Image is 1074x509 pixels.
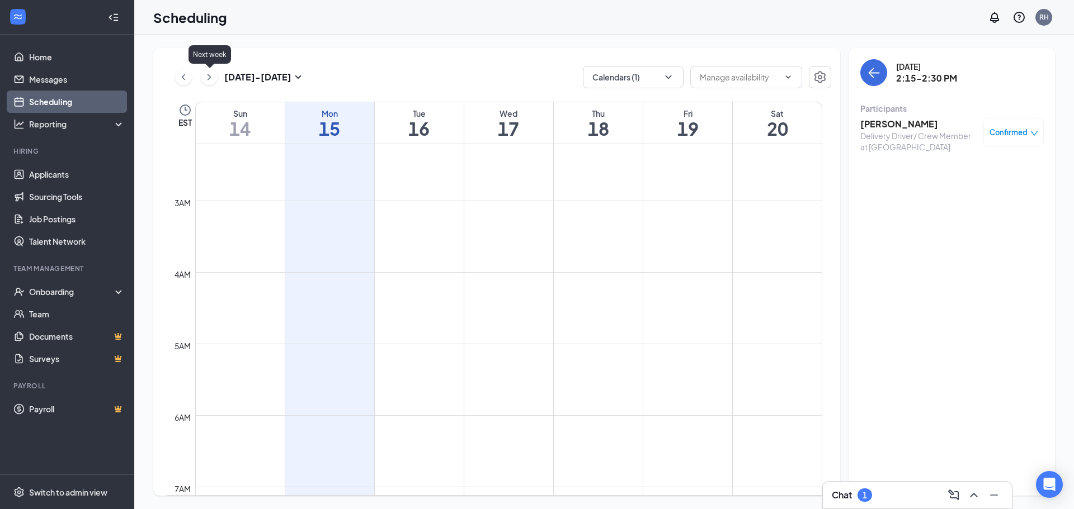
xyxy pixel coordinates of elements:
div: Open Intercom Messenger [1036,471,1063,498]
h1: 20 [733,119,822,138]
svg: Settings [813,70,827,84]
h3: [PERSON_NAME] [860,118,978,130]
div: 5am [172,340,193,352]
h1: 16 [375,119,464,138]
svg: QuestionInfo [1012,11,1026,24]
a: September 20, 2025 [733,102,822,144]
div: Fri [643,108,732,119]
div: 6am [172,411,193,424]
a: SurveysCrown [29,348,125,370]
button: ChevronLeft [175,69,192,85]
svg: Settings [13,487,25,498]
button: Minimize [985,486,1003,504]
a: September 18, 2025 [554,102,643,144]
h3: Chat [832,489,852,501]
div: Onboarding [29,286,115,297]
div: 1 [863,491,867,500]
a: PayrollCrown [29,398,125,420]
svg: ChevronUp [967,488,981,502]
svg: ChevronDown [784,73,793,82]
span: down [1030,130,1038,137]
svg: WorkstreamLogo [12,11,23,22]
a: Home [29,46,125,68]
a: Team [29,303,125,325]
svg: ChevronRight [204,70,215,84]
a: Sourcing Tools [29,185,125,208]
span: Confirmed [990,127,1028,138]
a: Talent Network [29,230,125,253]
div: Sun [196,108,285,119]
button: back-button [860,59,887,86]
div: Wed [464,108,553,119]
h1: 17 [464,119,553,138]
svg: Collapse [108,12,119,23]
div: 7am [172,483,193,495]
a: Messages [29,68,125,91]
a: Scheduling [29,91,125,113]
svg: ComposeMessage [947,488,960,502]
div: Tue [375,108,464,119]
svg: Clock [178,103,192,117]
svg: ChevronDown [663,72,674,83]
div: 4am [172,268,193,280]
h3: [DATE] - [DATE] [224,71,291,83]
div: 3am [172,197,193,209]
a: Job Postings [29,208,125,230]
a: DocumentsCrown [29,325,125,348]
svg: Minimize [987,488,1001,502]
a: September 19, 2025 [643,102,732,144]
div: Sat [733,108,822,119]
h1: 15 [285,119,374,138]
div: [DATE] [896,61,957,72]
div: Mon [285,108,374,119]
input: Manage availability [700,71,779,83]
a: Applicants [29,163,125,185]
h1: 19 [643,119,732,138]
button: ChevronUp [965,486,983,504]
svg: Notifications [988,11,1001,24]
div: Participants [860,103,1044,114]
div: Delivery Driver/ Crew Member at [GEOGRAPHIC_DATA] [860,130,978,153]
svg: UserCheck [13,286,25,297]
button: ComposeMessage [945,486,963,504]
svg: ArrowLeft [867,66,880,79]
a: September 14, 2025 [196,102,285,144]
div: Next week [189,45,231,64]
div: Team Management [13,264,123,273]
svg: ChevronLeft [178,70,189,84]
a: September 16, 2025 [375,102,464,144]
svg: Analysis [13,118,25,130]
button: Settings [809,66,831,88]
div: Thu [554,108,643,119]
h1: 18 [554,119,643,138]
h1: Scheduling [153,8,227,27]
div: Switch to admin view [29,487,107,498]
button: Calendars (1)ChevronDown [583,66,684,88]
div: Hiring [13,146,123,156]
h3: 2:15-2:30 PM [896,72,957,84]
h1: 14 [196,119,285,138]
a: September 17, 2025 [464,102,553,144]
button: ChevronRight [201,69,218,85]
a: September 15, 2025 [285,102,374,144]
div: Payroll [13,381,123,391]
span: EST [178,117,192,128]
div: Reporting [29,118,125,130]
div: RH [1039,12,1049,22]
svg: SmallChevronDown [291,70,305,84]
